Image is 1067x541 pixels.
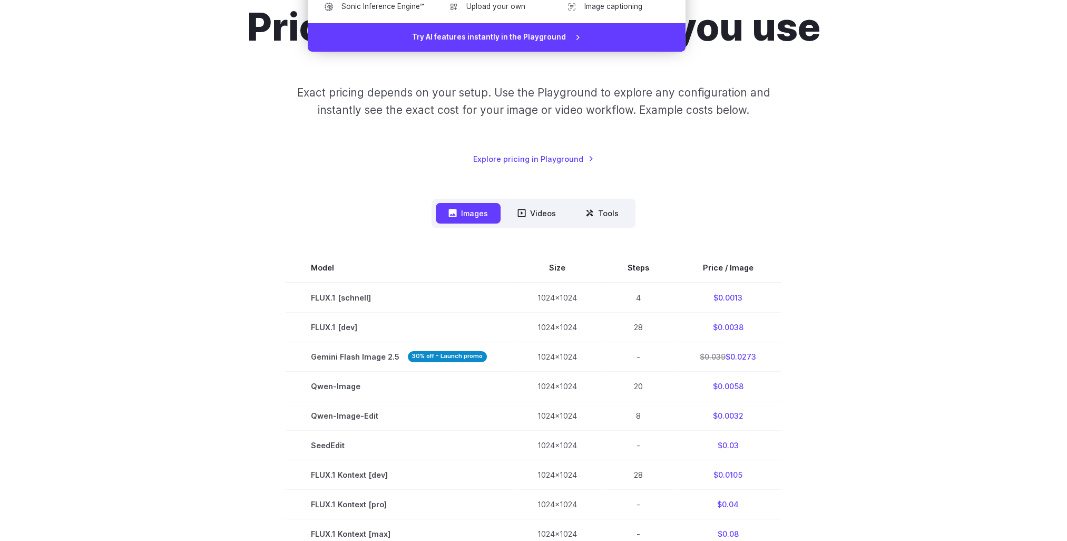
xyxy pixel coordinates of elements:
[247,4,820,50] h1: Pricing based on what you use
[311,351,487,363] span: Gemini Flash Image 2.5
[277,84,790,119] p: Exact pricing depends on your setup. Use the Playground to explore any configuration and instantl...
[674,490,781,519] td: $0.04
[700,352,726,361] s: $0.039
[286,490,512,519] td: FLUX.1 Kontext [pro]
[308,23,686,52] a: Try AI features instantly in the Playground
[674,401,781,430] td: $0.0032
[512,253,602,283] th: Size
[602,312,674,342] td: 28
[512,490,602,519] td: 1024x1024
[286,430,512,460] td: SeedEdit
[602,490,674,519] td: -
[505,203,569,224] button: Videos
[674,283,781,313] td: $0.0013
[286,283,512,313] td: FLUX.1 [schnell]
[436,203,501,224] button: Images
[602,253,674,283] th: Steps
[602,460,674,489] td: 28
[602,342,674,371] td: -
[512,460,602,489] td: 1024x1024
[674,342,781,371] td: $0.0273
[512,401,602,430] td: 1024x1024
[473,153,594,165] a: Explore pricing in Playground
[286,401,512,430] td: Qwen-Image-Edit
[674,460,781,489] td: $0.0105
[602,283,674,313] td: 4
[674,371,781,401] td: $0.0058
[602,371,674,401] td: 20
[408,351,487,362] strong: 30% off - Launch promo
[286,312,512,342] td: FLUX.1 [dev]
[512,430,602,460] td: 1024x1024
[286,253,512,283] th: Model
[674,253,781,283] th: Price / Image
[602,430,674,460] td: -
[674,312,781,342] td: $0.0038
[512,283,602,313] td: 1024x1024
[512,312,602,342] td: 1024x1024
[573,203,631,224] button: Tools
[286,460,512,489] td: FLUX.1 Kontext [dev]
[512,371,602,401] td: 1024x1024
[512,342,602,371] td: 1024x1024
[286,371,512,401] td: Qwen-Image
[602,401,674,430] td: 8
[674,430,781,460] td: $0.03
